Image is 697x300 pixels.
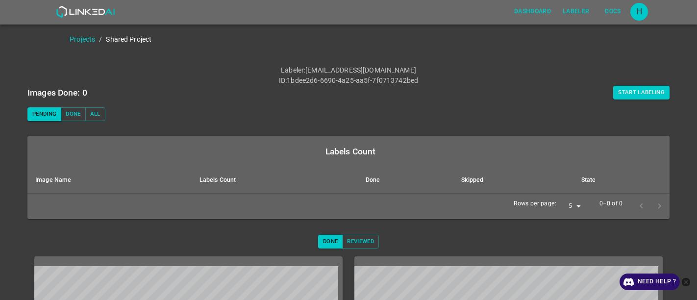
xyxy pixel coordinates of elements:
th: Done [358,167,454,194]
p: 0–0 of 0 [599,200,622,208]
button: Docs [597,3,628,20]
th: Image Name [27,167,192,194]
button: Pending [27,107,61,121]
button: All [85,107,105,121]
a: Projects [70,35,95,43]
p: Labeler : [281,65,305,75]
p: Shared Project [106,34,151,45]
a: Docs [595,1,630,22]
a: Labeler [557,1,595,22]
button: close-help [680,274,692,290]
button: Open settings [630,3,648,21]
p: ID : [279,75,287,86]
button: Labeler [559,3,593,20]
nav: breadcrumb [70,34,697,45]
div: H [630,3,648,21]
p: [EMAIL_ADDRESS][DOMAIN_NAME] [305,65,416,75]
button: Start Labeling [613,86,670,100]
a: Dashboard [508,1,557,22]
button: Reviewed [342,235,379,249]
button: Done [61,107,85,121]
th: State [573,167,670,194]
button: Done [318,235,343,249]
p: 1bdee2d6-6690-4a25-aa5f-7f0713742bed [287,75,418,86]
button: Dashboard [510,3,555,20]
div: Labels Count [35,145,666,158]
div: 5 [560,200,584,213]
a: Need Help ? [620,274,680,290]
li: / [99,34,102,45]
th: Labels Count [192,167,358,194]
h6: Images Done: 0 [27,86,87,100]
p: Rows per page: [514,200,556,208]
img: LinkedAI [56,6,115,18]
th: Skipped [453,167,573,194]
